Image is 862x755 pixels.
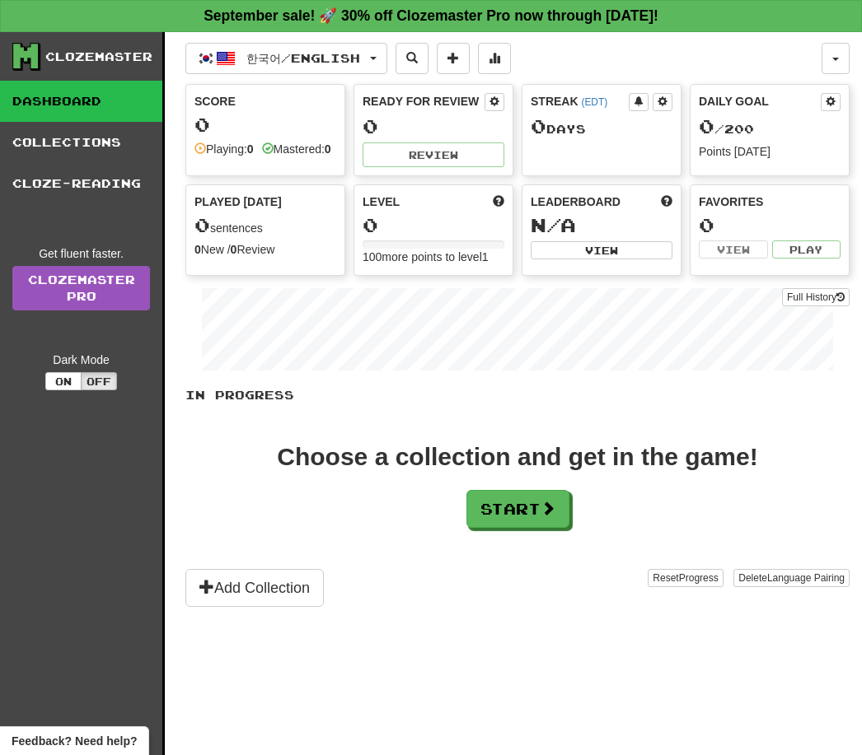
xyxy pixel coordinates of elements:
[531,241,672,259] button: View
[185,43,387,74] button: 한국어/English
[531,193,621,210] span: Leaderboard
[277,445,757,469] div: Choose a collection and get in the game!
[194,213,210,236] span: 0
[12,266,150,310] a: ClozemasterPro
[194,193,282,210] span: Played [DATE]
[194,215,336,236] div: sentences
[531,114,546,137] span: 0
[679,572,719,584] span: Progress
[531,213,576,236] span: N/A
[772,240,841,259] button: Play
[493,193,504,210] span: Score more points to level up
[648,569,723,587] button: ResetProgress
[246,51,360,65] span: 한국어 / English
[699,143,841,160] div: Points [DATE]
[396,43,429,74] button: Search sentences
[363,193,400,210] span: Level
[363,116,504,137] div: 0
[194,243,201,256] strong: 0
[733,569,850,587] button: DeleteLanguage Pairing
[194,93,336,110] div: Score
[231,243,237,256] strong: 0
[363,215,504,235] div: 0
[247,142,254,156] strong: 0
[185,387,850,403] p: In Progress
[194,141,254,157] div: Playing:
[699,114,714,137] span: 0
[699,122,754,136] span: / 200
[478,43,511,74] button: More stats
[437,43,470,74] button: Add sentence to collection
[185,569,324,607] button: Add Collection
[204,7,658,24] strong: September sale! 🚀 30% off Clozemaster Pro now through [DATE]!
[12,352,150,368] div: Dark Mode
[767,572,845,584] span: Language Pairing
[45,372,82,390] button: On
[363,93,485,110] div: Ready for Review
[699,193,841,210] div: Favorites
[325,142,331,156] strong: 0
[363,142,504,167] button: Review
[466,490,569,528] button: Start
[699,240,768,259] button: View
[363,249,504,265] div: 100 more points to level 1
[661,193,672,210] span: This week in points, UTC
[531,116,672,137] div: Day s
[699,215,841,235] div: 0
[782,288,850,306] button: Full History
[581,96,607,108] a: (EDT)
[194,241,336,258] div: New / Review
[699,93,821,111] div: Daily Goal
[531,93,629,110] div: Streak
[194,114,336,135] div: 0
[12,733,137,749] span: Open feedback widget
[81,372,117,390] button: Off
[45,49,152,65] div: Clozemaster
[12,245,150,262] div: Get fluent faster.
[262,141,331,157] div: Mastered:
